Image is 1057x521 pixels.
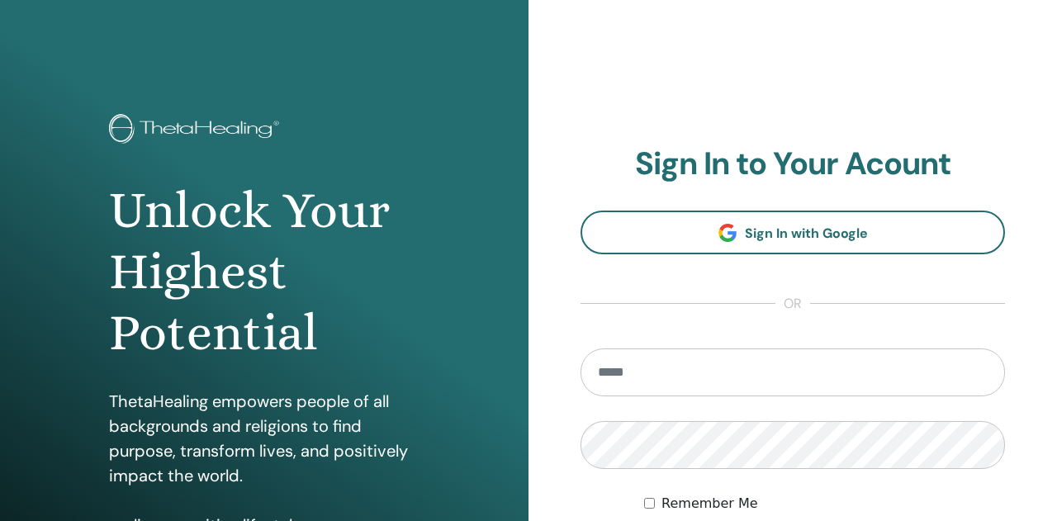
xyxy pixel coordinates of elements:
[745,225,868,242] span: Sign In with Google
[661,494,758,514] label: Remember Me
[644,494,1005,514] div: Keep me authenticated indefinitely or until I manually logout
[109,389,420,488] p: ThetaHealing empowers people of all backgrounds and religions to find purpose, transform lives, a...
[775,294,810,314] span: or
[109,180,420,364] h1: Unlock Your Highest Potential
[581,145,1005,183] h2: Sign In to Your Acount
[581,211,1005,254] a: Sign In with Google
